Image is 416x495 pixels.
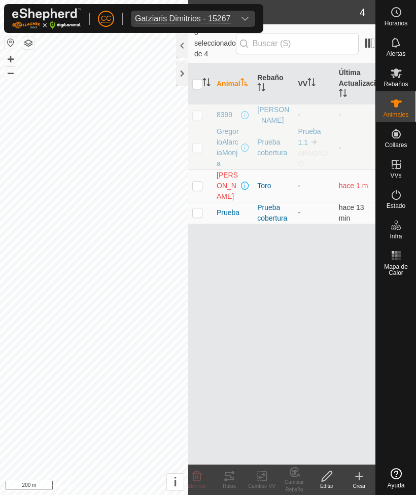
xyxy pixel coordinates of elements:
th: Rebaño [253,63,294,104]
span: Alertas [387,51,405,57]
span: Gatziaris Dimitrios - 15267 [131,11,235,27]
img: Logo Gallagher [12,8,81,29]
app-display-virtual-paddock-transition: - [298,182,301,190]
div: Cambiar Rebaño [278,478,310,493]
span: Animales [384,112,408,118]
th: Última Actualización [335,63,375,104]
div: Cambiar VV [246,482,278,490]
button: – [5,66,17,79]
div: Editar [310,482,343,490]
span: - [339,111,341,119]
div: Toro [257,181,290,191]
div: Crear [343,482,375,490]
span: GregorioAlarciaMonja [217,126,239,169]
th: Animal [213,63,253,104]
span: 8399 [217,110,232,120]
div: [PERSON_NAME] [257,104,290,126]
div: dropdown trigger [235,11,255,27]
span: Horarios [385,20,407,26]
span: Collares [385,142,407,148]
a: Contáctenos [107,473,141,491]
p-sorticon: Activar para ordenar [257,85,265,93]
span: 0 seleccionado de 4 [194,27,236,59]
span: 21 ago 2025, 1:46 [339,182,368,190]
button: + [5,53,17,65]
span: Ayuda [388,482,405,488]
p-sorticon: Activar para ordenar [202,80,211,88]
p-sorticon: Activar para ordenar [307,80,316,88]
p-sorticon: Activar para ordenar [339,90,347,98]
input: Buscar (S) [236,33,359,54]
span: APAGADO [298,149,327,168]
div: Rutas [213,482,246,490]
span: Rebaños [384,81,408,87]
span: Estado [387,203,405,209]
span: [PERSON_NAME] [217,170,239,202]
button: Capas del Mapa [22,37,34,49]
app-display-virtual-paddock-transition: - [298,208,301,217]
div: Prueba cobertura [257,137,290,158]
h2: Animales [194,6,360,18]
th: VV [294,63,335,104]
button: Restablecer Mapa [5,37,17,49]
span: Infra [390,233,402,239]
span: VVs [390,172,401,179]
div: Prueba cobertura [257,202,290,224]
span: i [174,475,177,489]
p-sorticon: Activar para ordenar [240,80,249,88]
button: i [167,474,184,490]
span: 4 oct 2025, 11:56 [339,203,364,222]
span: - [339,144,341,152]
span: Prueba [217,207,239,218]
img: hasta [310,138,318,146]
a: Prueba 1.1 [298,127,321,147]
app-display-virtual-paddock-transition: - [298,111,301,119]
a: Política de Privacidad [47,473,95,491]
a: Ayuda [376,464,416,492]
span: 4 [360,5,365,20]
span: Eliminar [188,483,206,489]
span: Mapa de Calor [378,264,413,276]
